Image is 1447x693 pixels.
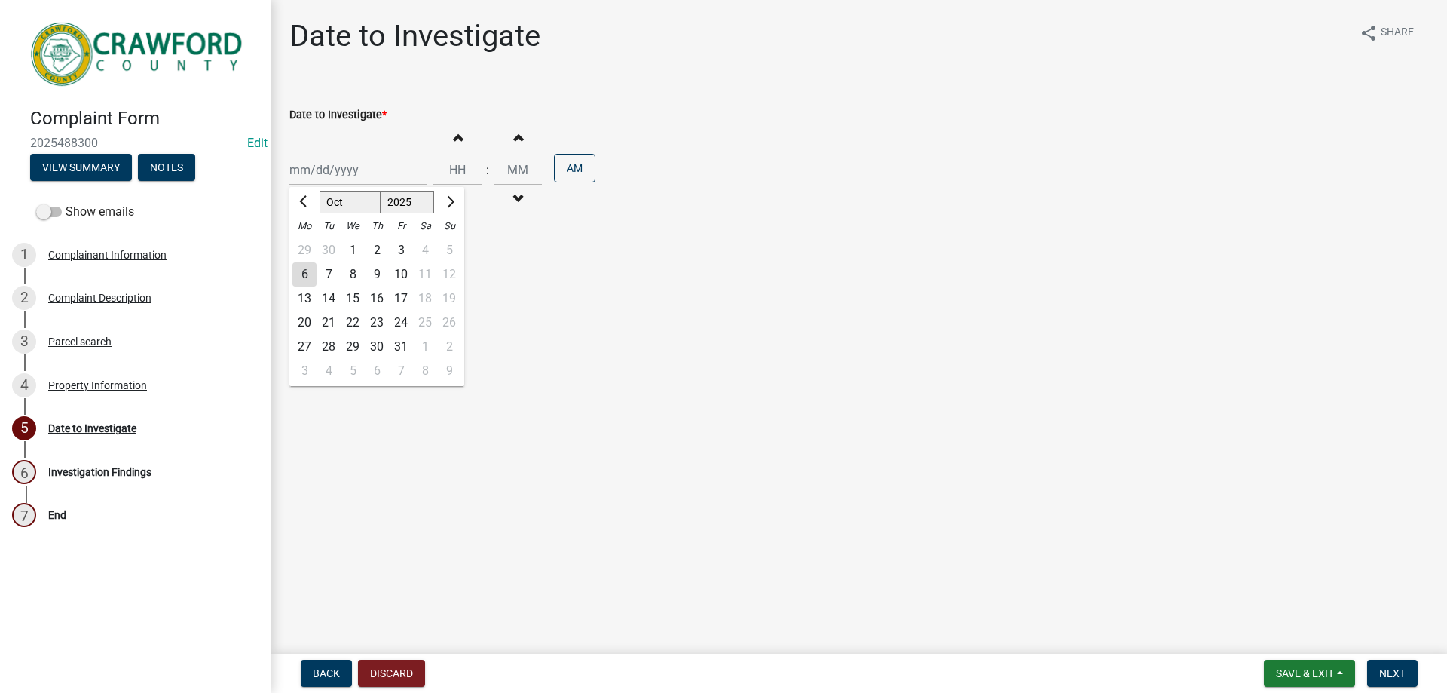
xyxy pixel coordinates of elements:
[292,311,317,335] div: 20
[12,460,36,484] div: 6
[12,243,36,267] div: 1
[292,287,317,311] div: 13
[1381,24,1414,42] span: Share
[30,162,132,174] wm-modal-confirm: Summary
[292,238,317,262] div: Monday, September 29, 2025
[30,16,247,92] img: Crawford County, Georgia
[30,108,259,130] h4: Complaint Form
[341,214,365,238] div: We
[365,214,389,238] div: Th
[48,423,136,434] div: Date to Investigate
[1348,18,1426,48] button: shareShare
[365,262,389,287] div: Thursday, October 9, 2025
[320,191,381,213] select: Select month
[365,311,389,335] div: Thursday, October 23, 2025
[317,335,341,359] div: Tuesday, October 28, 2025
[48,467,151,477] div: Investigation Findings
[365,262,389,287] div: 9
[365,287,389,311] div: Thursday, October 16, 2025
[341,311,365,335] div: Wednesday, October 22, 2025
[292,287,317,311] div: Monday, October 13, 2025
[138,154,195,181] button: Notes
[1367,660,1418,687] button: Next
[341,359,365,383] div: 5
[341,262,365,287] div: Wednesday, October 8, 2025
[389,262,413,287] div: Friday, October 10, 2025
[413,214,437,238] div: Sa
[341,359,365,383] div: Wednesday, November 5, 2025
[317,311,341,335] div: 21
[48,380,147,391] div: Property Information
[30,154,132,181] button: View Summary
[341,238,365,262] div: Wednesday, October 1, 2025
[289,18,540,54] h1: Date to Investigate
[365,359,389,383] div: 6
[389,359,413,383] div: 7
[1264,660,1355,687] button: Save & Exit
[48,250,167,260] div: Complainant Information
[292,311,317,335] div: Monday, October 20, 2025
[317,238,341,262] div: 30
[48,336,112,347] div: Parcel search
[358,660,425,687] button: Discard
[247,136,268,150] a: Edit
[389,311,413,335] div: 24
[289,110,387,121] label: Date to Investigate
[12,286,36,310] div: 2
[341,335,365,359] div: 29
[138,162,195,174] wm-modal-confirm: Notes
[381,191,435,213] select: Select year
[389,359,413,383] div: Friday, November 7, 2025
[482,161,494,179] div: :
[12,373,36,397] div: 4
[48,510,66,520] div: End
[313,667,340,679] span: Back
[292,214,317,238] div: Mo
[317,335,341,359] div: 28
[317,238,341,262] div: Tuesday, September 30, 2025
[389,335,413,359] div: 31
[292,335,317,359] div: Monday, October 27, 2025
[1379,667,1406,679] span: Next
[365,335,389,359] div: Thursday, October 30, 2025
[437,214,461,238] div: Su
[317,262,341,287] div: Tuesday, October 7, 2025
[317,262,341,287] div: 7
[48,293,151,303] div: Complaint Description
[12,503,36,527] div: 7
[317,311,341,335] div: Tuesday, October 21, 2025
[389,287,413,311] div: Friday, October 17, 2025
[554,154,595,182] button: AM
[389,238,413,262] div: 3
[365,359,389,383] div: Thursday, November 6, 2025
[36,203,134,221] label: Show emails
[389,214,413,238] div: Fr
[292,335,317,359] div: 27
[292,238,317,262] div: 29
[433,155,482,186] input: Hours
[12,416,36,440] div: 5
[317,359,341,383] div: 4
[440,190,458,214] button: Next month
[341,335,365,359] div: Wednesday, October 29, 2025
[341,287,365,311] div: 15
[365,311,389,335] div: 23
[317,287,341,311] div: Tuesday, October 14, 2025
[292,359,317,383] div: 3
[341,238,365,262] div: 1
[317,359,341,383] div: Tuesday, November 4, 2025
[341,311,365,335] div: 22
[292,262,317,287] div: 6
[494,155,542,186] input: Minutes
[365,335,389,359] div: 30
[365,287,389,311] div: 16
[389,287,413,311] div: 17
[1360,24,1378,42] i: share
[365,238,389,262] div: 2
[389,262,413,287] div: 10
[317,214,341,238] div: Tu
[30,136,241,150] span: 2025488300
[389,335,413,359] div: Friday, October 31, 2025
[389,311,413,335] div: Friday, October 24, 2025
[292,262,317,287] div: Monday, October 6, 2025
